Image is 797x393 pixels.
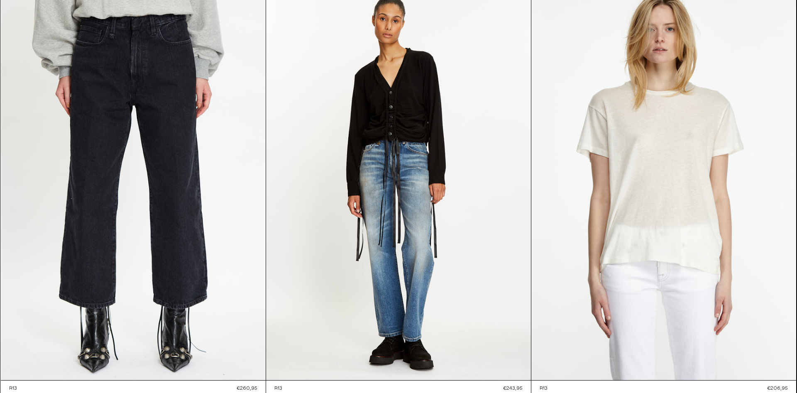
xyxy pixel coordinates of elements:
[540,385,548,392] div: R13
[540,385,553,392] a: R13
[767,385,788,392] div: €206,95
[9,385,17,392] div: R13
[503,385,523,392] div: €243,95
[274,385,282,392] div: R13
[274,385,376,392] a: R13
[9,385,83,392] a: R13
[237,385,257,392] div: €260,95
